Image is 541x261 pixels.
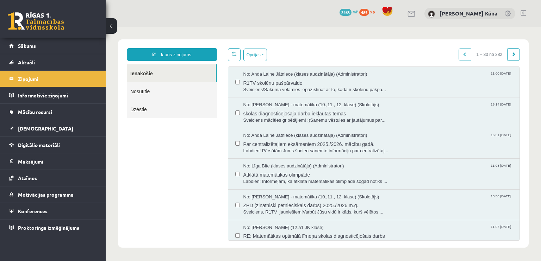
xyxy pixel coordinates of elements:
a: No: Līga Bite (klases audzinātāja) (Administratori) 11:03 [DATE] Atklātā matemātikas olimpiāde La... [138,136,407,158]
a: Sākums [9,38,97,54]
legend: Informatīvie ziņojumi [18,87,97,103]
span: Labdien! Pārsūtām Jums šodien saņemto informāciju par centralizētaj... [138,121,407,127]
legend: Ziņojumi [18,71,97,87]
a: Mācību resursi [9,104,97,120]
a: 485 xp [359,9,378,14]
a: Nosūtītie [21,55,111,73]
span: Sveiciens!Sākumā vēlamies iepazīstināt ar to, kāda ir skolēnu pašpā... [138,59,407,66]
span: 11:00 [DATE] [384,44,407,49]
a: Rīgas 1. Tālmācības vidusskola [8,12,64,30]
a: Konferences [9,203,97,219]
a: No: Anda Laine Jātniece (klases audzinātāja) (Administratori) 11:00 [DATE] R1TV skolēnu pašpārval... [138,44,407,66]
span: [DEMOGRAPHIC_DATA] [18,125,73,132]
span: 18:14 [DATE] [384,75,407,80]
a: Digitālie materiāli [9,137,97,153]
span: 13:56 [DATE] [384,167,407,172]
span: ----- Oriģinālā ziņa ----- No: [EMAIL_ADDRESS]!Informēj... [138,212,407,219]
span: 11:07 [DATE] [384,197,407,203]
span: Aktuāli [18,59,35,65]
a: 2463 mP [340,9,358,14]
span: Labdien! Informējam, ka atklātā matemātikas olimpiāde šogad notiks ... [138,151,407,158]
a: [PERSON_NAME] Kūna [440,10,497,17]
span: R1TV skolēnu pašpārvalde [138,51,407,59]
span: No: Anda Laine Jātniece (klases audzinātāja) (Administratori) [138,44,262,51]
a: [DEMOGRAPHIC_DATA] [9,120,97,136]
a: Proktoringa izmēģinājums [9,219,97,236]
a: No: Anda Laine Jātniece (klases audzinātāja) (Administratori) 16:51 [DATE] Par centralizētajiem e... [138,105,407,127]
span: 2463 [340,9,352,16]
span: Motivācijas programma [18,191,74,198]
span: Sākums [18,43,36,49]
span: 1 – 30 no 382 [366,21,402,34]
span: 485 [359,9,369,16]
span: mP [353,9,358,14]
a: Maksājumi [9,153,97,170]
button: Opcijas [138,21,161,34]
span: Sveiciens, R1TV jauniešiem!Varbūt Jūsu vidū ir kāds, kurš vēlētos ... [138,182,407,189]
a: Jauns ziņojums [21,21,112,34]
a: Atzīmes [9,170,97,186]
a: Aktuāli [9,54,97,70]
span: Proktoringa izmēģinājums [18,224,79,231]
span: No: [PERSON_NAME] - matemātika (10.,11., 12. klase) (Skolotājs) [138,167,274,173]
span: No: [PERSON_NAME] - matemātika (10.,11., 12. klase) (Skolotājs) [138,75,274,81]
span: Mācību resursi [18,109,52,115]
img: Anna Konstance Kūna [428,11,435,18]
a: No: [PERSON_NAME] (12.a1 JK klase) 11:07 [DATE] RE: Matemātikas optimālā līmeņa skolas diagnostic... [138,197,407,219]
span: No: Anda Laine Jātniece (klases audzinātāja) (Administratori) [138,105,262,112]
a: Ziņojumi [9,71,97,87]
legend: Maksājumi [18,153,97,170]
a: No: [PERSON_NAME] - matemātika (10.,11., 12. klase) (Skolotājs) 13:56 [DATE] ZPD (zinātniski pētn... [138,167,407,189]
span: skolas diagnosticējošajā darbā iekļautās tēmas [138,81,407,90]
a: Dzēstie [21,73,111,91]
span: xp [370,9,375,14]
a: Motivācijas programma [9,186,97,203]
span: RE: Matemātikas optimālā līmeņa skolas diagnosticējošais darbs [138,204,407,212]
span: Par centralizētajiem eksāmeniem 2025./2026. mācību gadā. [138,112,407,121]
span: Atklātā matemātikas olimpiāde [138,142,407,151]
span: 11:03 [DATE] [384,136,407,141]
span: No: [PERSON_NAME] (12.a1 JK klase) [138,197,218,204]
a: Ienākošie [21,37,110,55]
span: 16:51 [DATE] [384,105,407,110]
span: Sveiciens mācīties gribētājiem! :)Saņemu vēstules ar jautājumus par... [138,90,407,97]
span: Digitālie materiāli [18,142,60,148]
a: No: [PERSON_NAME] - matemātika (10.,11., 12. klase) (Skolotājs) 18:14 [DATE] skolas diagnosticējo... [138,75,407,96]
span: ZPD (zinātniski pētnieciskais darbs) 2025./2026.m.g. [138,173,407,182]
span: Konferences [18,208,48,214]
a: Informatīvie ziņojumi [9,87,97,103]
span: No: Līga Bite (klases audzinātāja) (Administratori) [138,136,238,142]
span: Atzīmes [18,175,37,181]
